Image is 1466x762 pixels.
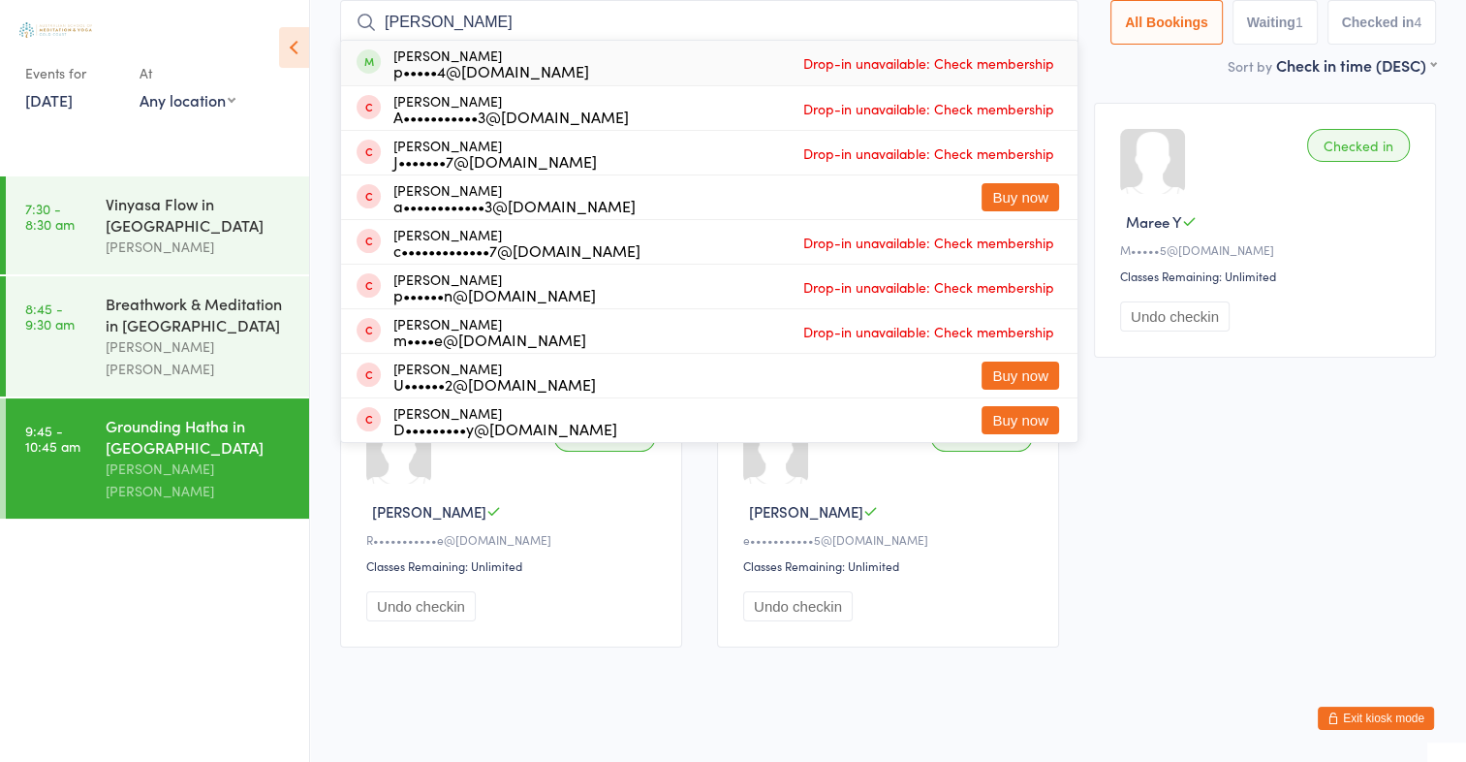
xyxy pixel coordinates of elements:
[1120,268,1416,284] div: Classes Remaining: Unlimited
[106,236,293,258] div: [PERSON_NAME]
[1276,54,1436,76] div: Check in time (DESC)
[25,57,120,89] div: Events for
[393,332,586,347] div: m••••e@[DOMAIN_NAME]
[1228,56,1272,76] label: Sort by
[25,301,75,332] time: 8:45 - 9:30 am
[393,361,596,392] div: [PERSON_NAME]
[372,501,486,522] span: [PERSON_NAME]
[393,138,597,169] div: [PERSON_NAME]
[393,227,640,258] div: [PERSON_NAME]
[106,193,293,236] div: Vinyasa Flow in [GEOGRAPHIC_DATA]
[393,271,596,302] div: [PERSON_NAME]
[106,335,293,380] div: [PERSON_NAME] [PERSON_NAME]
[393,198,636,213] div: a••••••••••••3@[DOMAIN_NAME]
[25,201,75,232] time: 7:30 - 8:30 am
[1318,707,1434,730] button: Exit kiosk mode
[393,182,636,213] div: [PERSON_NAME]
[393,153,597,169] div: J•••••••7@[DOMAIN_NAME]
[1307,129,1410,162] div: Checked in
[982,362,1059,390] button: Buy now
[6,276,309,397] a: 8:45 -9:30 amBreathwork & Meditation in [GEOGRAPHIC_DATA][PERSON_NAME] [PERSON_NAME]
[366,591,476,621] button: Undo checkin
[798,94,1059,123] span: Drop-in unavailable: Check membership
[982,406,1059,434] button: Buy now
[25,89,73,111] a: [DATE]
[1414,15,1421,30] div: 4
[749,501,863,522] span: [PERSON_NAME]
[366,557,662,574] div: Classes Remaining: Unlimited
[140,57,235,89] div: At
[393,376,596,392] div: U••••••2@[DOMAIN_NAME]
[798,139,1059,168] span: Drop-in unavailable: Check membership
[1126,211,1182,232] span: Maree Y
[982,183,1059,211] button: Buy now
[106,415,293,458] div: Grounding Hatha in [GEOGRAPHIC_DATA]
[393,93,629,124] div: [PERSON_NAME]
[393,421,617,436] div: D•••••••••y@[DOMAIN_NAME]
[393,287,596,302] div: p••••••n@[DOMAIN_NAME]
[393,316,586,347] div: [PERSON_NAME]
[25,423,80,454] time: 9:45 - 10:45 am
[798,272,1059,302] span: Drop-in unavailable: Check membership
[798,317,1059,346] span: Drop-in unavailable: Check membership
[19,22,92,38] img: Australian School of Meditation & Yoga (Gold Coast)
[393,63,589,79] div: p•••••4@[DOMAIN_NAME]
[1295,15,1303,30] div: 1
[140,89,235,111] div: Any location
[393,405,617,436] div: [PERSON_NAME]
[743,531,1039,548] div: e•••••••••••5@[DOMAIN_NAME]
[1120,302,1230,332] button: Undo checkin
[6,176,309,274] a: 7:30 -8:30 amVinyasa Flow in [GEOGRAPHIC_DATA][PERSON_NAME]
[743,591,853,621] button: Undo checkin
[798,48,1059,78] span: Drop-in unavailable: Check membership
[393,242,640,258] div: c•••••••••••••7@[DOMAIN_NAME]
[366,531,662,548] div: R•••••••••••e@[DOMAIN_NAME]
[106,293,293,335] div: Breathwork & Meditation in [GEOGRAPHIC_DATA]
[393,109,629,124] div: A•••••••••••3@[DOMAIN_NAME]
[798,228,1059,257] span: Drop-in unavailable: Check membership
[106,458,293,502] div: [PERSON_NAME] [PERSON_NAME]
[1120,241,1416,258] div: M•••••5@[DOMAIN_NAME]
[743,557,1039,574] div: Classes Remaining: Unlimited
[6,398,309,519] a: 9:45 -10:45 amGrounding Hatha in [GEOGRAPHIC_DATA][PERSON_NAME] [PERSON_NAME]
[393,48,589,79] div: [PERSON_NAME]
